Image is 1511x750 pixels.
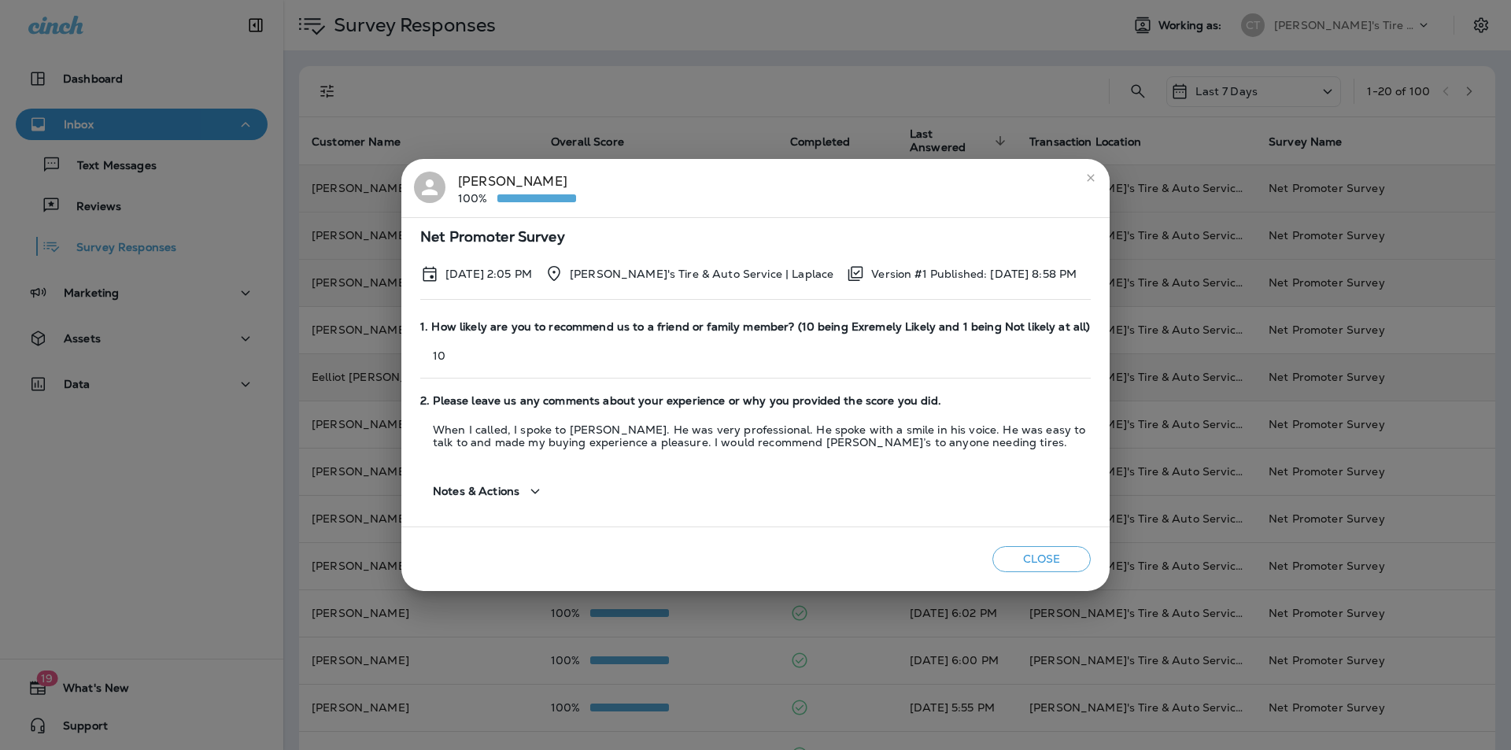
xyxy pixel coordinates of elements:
p: Oct 14, 2025 2:05 PM [445,268,532,280]
span: Net Promoter Survey [420,231,1091,244]
p: When I called, I spoke to [PERSON_NAME]. He was very professional. He spoke with a smile in his v... [420,423,1091,449]
button: Close [992,546,1091,572]
div: [PERSON_NAME] [458,172,576,205]
button: close [1078,165,1103,190]
span: Notes & Actions [433,485,519,498]
span: 1. How likely are you to recommend us to a friend or family member? (10 being Exremely Likely and... [420,320,1091,334]
p: Version #1 Published: [DATE] 8:58 PM [871,268,1077,280]
p: 10 [420,349,1091,362]
p: 100% [458,192,497,205]
button: Notes & Actions [420,469,557,514]
p: [PERSON_NAME]'s Tire & Auto Service | Laplace [570,268,833,280]
span: 2. Please leave us any comments about your experience or why you provided the score you did. [420,394,1091,408]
